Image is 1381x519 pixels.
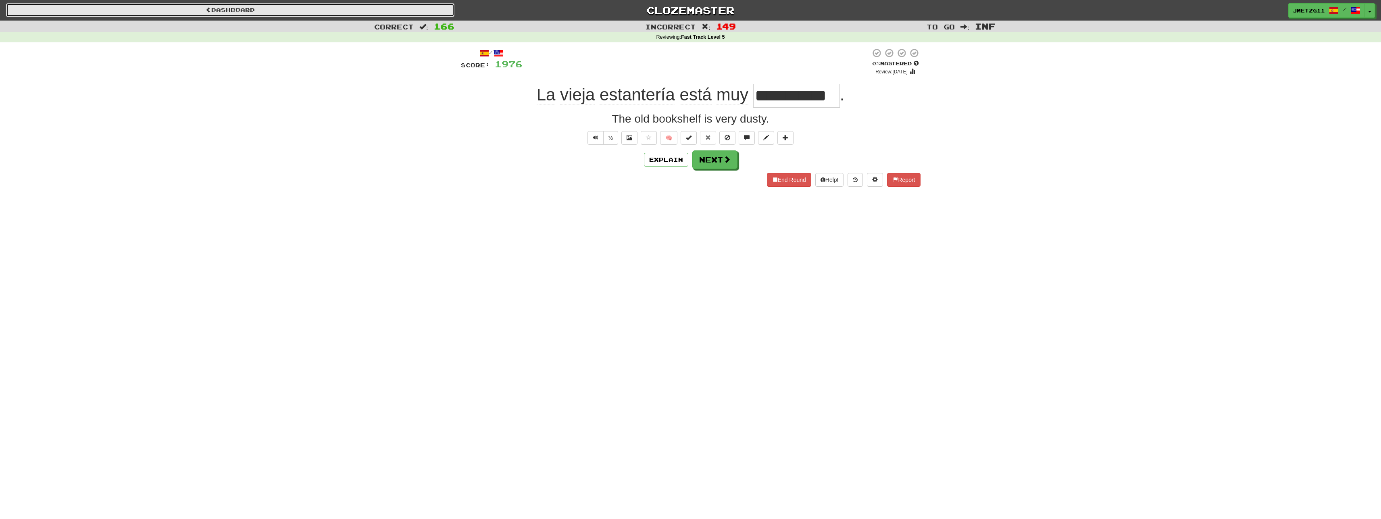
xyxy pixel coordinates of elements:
[875,69,908,75] small: Review: [DATE]
[641,131,657,145] button: Favorite sentence (alt+f)
[777,131,794,145] button: Add to collection (alt+a)
[700,131,716,145] button: Reset to 0% Mastered (alt+r)
[461,48,522,58] div: /
[681,34,725,40] strong: Fast Track Level 5
[1343,6,1347,12] span: /
[960,23,969,30] span: :
[587,131,604,145] button: Play sentence audio (ctl+space)
[660,131,677,145] button: 🧠
[560,85,595,104] span: vieja
[537,85,556,104] span: La
[461,111,921,127] div: The old bookshelf is very dusty.
[434,21,454,31] span: 166
[719,131,735,145] button: Ignore sentence (alt+i)
[6,3,454,17] a: Dashboard
[739,131,755,145] button: Discuss sentence (alt+u)
[600,85,675,104] span: estantería
[871,60,921,67] div: Mastered
[374,23,414,31] span: Correct
[1288,3,1365,18] a: jmetzg11 /
[716,21,736,31] span: 149
[495,59,522,69] span: 1976
[461,62,490,69] span: Score:
[927,23,955,31] span: To go
[758,131,774,145] button: Edit sentence (alt+d)
[645,23,696,31] span: Incorrect
[848,173,863,187] button: Round history (alt+y)
[644,153,688,167] button: Explain
[872,60,880,67] span: 0 %
[680,85,712,104] span: está
[586,131,619,145] div: Text-to-speech controls
[603,131,619,145] button: ½
[621,131,637,145] button: Show image (alt+x)
[1293,7,1325,14] span: jmetzg11
[975,21,996,31] span: Inf
[467,3,915,17] a: Clozemaster
[681,131,697,145] button: Set this sentence to 100% Mastered (alt+m)
[840,85,845,104] span: .
[717,85,748,104] span: muy
[887,173,920,187] button: Report
[702,23,710,30] span: :
[419,23,428,30] span: :
[767,173,811,187] button: End Round
[692,150,737,169] button: Next
[815,173,844,187] button: Help!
